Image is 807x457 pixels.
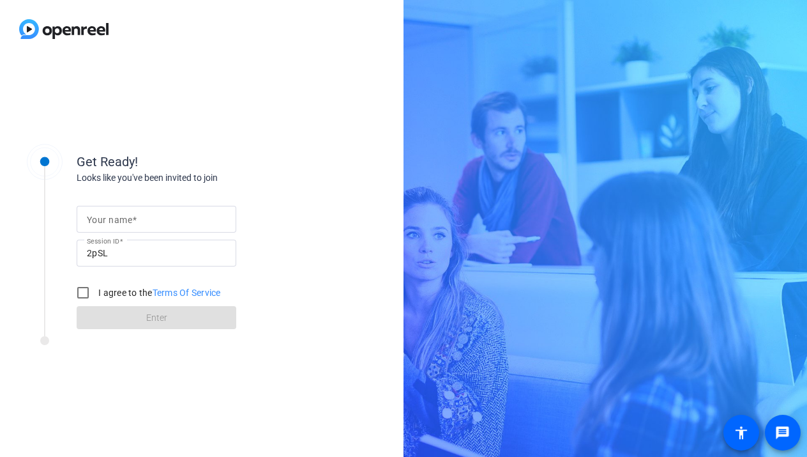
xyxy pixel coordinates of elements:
[87,237,119,245] mat-label: Session ID
[734,425,749,440] mat-icon: accessibility
[96,286,221,299] label: I agree to the
[153,288,221,298] a: Terms Of Service
[77,171,332,185] div: Looks like you've been invited to join
[775,425,790,440] mat-icon: message
[87,215,132,225] mat-label: Your name
[77,152,332,171] div: Get Ready!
